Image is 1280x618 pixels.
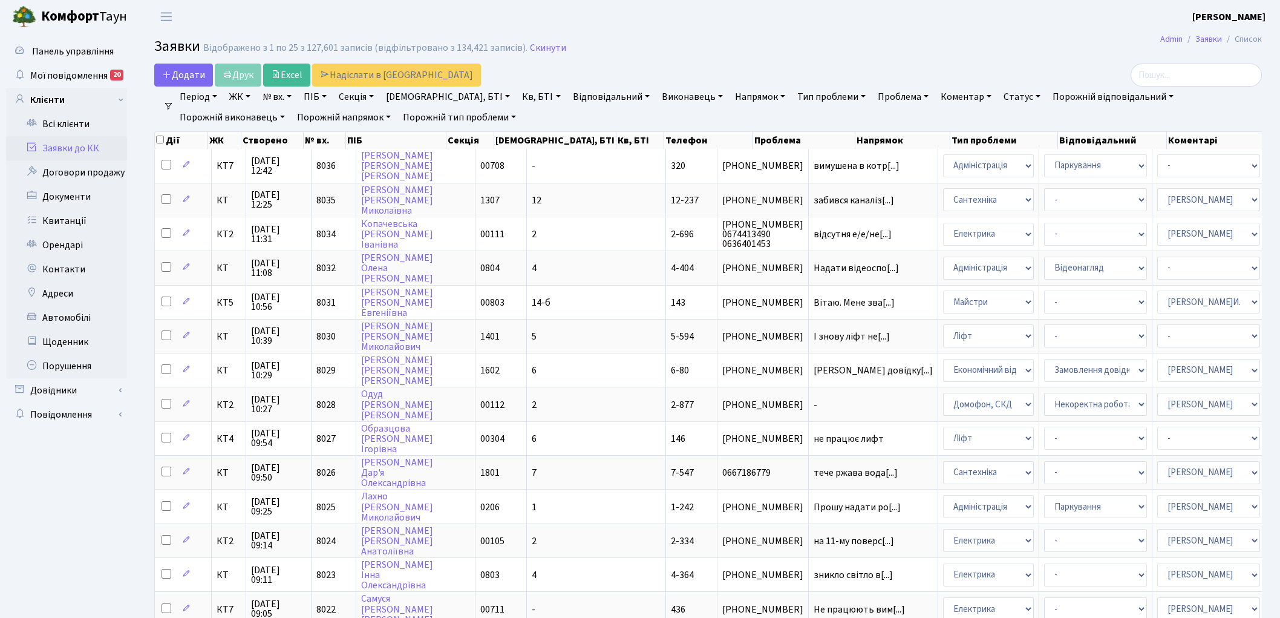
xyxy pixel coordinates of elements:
[217,196,241,205] span: КТ
[722,161,803,171] span: [PHONE_NUMBER]
[936,87,996,107] a: Коментар
[316,228,336,241] span: 8034
[532,398,537,412] span: 2
[792,87,870,107] a: Тип проблеми
[251,258,306,278] span: [DATE] 11:08
[151,7,181,27] button: Переключити навігацію
[480,398,504,412] span: 00112
[722,434,803,444] span: [PHONE_NUMBER]
[657,87,728,107] a: Виконавець
[6,306,127,330] a: Автомобілі
[361,456,433,490] a: [PERSON_NAME]Дар'яОлександрівна
[217,366,241,375] span: КТ
[251,156,306,176] span: [DATE] 12:42
[217,570,241,580] span: КТ
[6,257,127,281] a: Контакти
[162,68,205,82] span: Додати
[6,233,127,257] a: Орендарі
[671,466,694,479] span: 7-547
[722,502,803,512] span: [PHONE_NUMBER]
[316,159,336,173] span: 8036
[6,64,127,88] a: Мої повідомлення20
[217,605,241,614] span: КТ7
[671,364,689,377] span: 6-80
[217,332,241,341] span: КТ
[251,326,306,346] span: [DATE] 10:39
[532,364,537,377] span: 6
[316,466,336,479] span: 8026
[6,354,127,378] a: Порушення
[616,132,664,149] th: Кв, БТІ
[41,7,127,27] span: Таун
[671,568,694,582] span: 4-364
[671,432,685,445] span: 146
[814,228,892,241] span: відсутня е/е/не[...]
[6,209,127,233] a: Квитанції
[480,501,500,514] span: 0206
[316,364,336,377] span: 8029
[258,87,296,107] a: № вх.
[175,87,222,107] a: Період
[217,468,241,478] span: КТ
[1058,132,1167,149] th: Відповідальний
[480,364,500,377] span: 1602
[671,603,685,616] span: 436
[155,132,208,149] th: Дії
[316,261,336,275] span: 8032
[217,263,241,273] span: КТ
[1192,10,1265,24] a: [PERSON_NAME]
[532,466,537,479] span: 7
[6,378,127,403] a: Довідники
[361,558,433,592] a: [PERSON_NAME]ІннаОлександрівна
[480,534,504,548] span: 00105
[361,353,433,387] a: [PERSON_NAME][PERSON_NAME][PERSON_NAME]
[361,149,433,183] a: [PERSON_NAME][PERSON_NAME][PERSON_NAME]
[30,69,108,82] span: Мої повідомлення
[517,87,565,107] a: Кв, БТІ
[217,298,241,307] span: КТ5
[316,534,336,548] span: 8024
[446,132,494,149] th: Секція
[361,286,433,320] a: [PERSON_NAME][PERSON_NAME]Евгеніївна
[671,296,685,309] span: 143
[855,132,950,149] th: Напрямок
[480,228,504,241] span: 00111
[224,87,255,107] a: ЖК
[532,296,550,309] span: 14-б
[251,463,306,482] span: [DATE] 09:50
[814,434,933,444] span: не працює лифт
[950,132,1058,149] th: Тип проблеми
[671,398,694,412] span: 2-877
[175,107,290,128] a: Порожній виконавець
[722,605,803,614] span: [PHONE_NUMBER]
[251,190,306,209] span: [DATE] 12:25
[6,136,127,160] a: Заявки до КК
[203,42,527,54] div: Відображено з 1 по 25 з 127,601 записів (відфільтровано з 134,421 записів).
[671,194,699,207] span: 12-237
[110,70,123,81] div: 20
[32,45,114,58] span: Панель управління
[316,603,336,616] span: 8022
[41,7,99,26] b: Комфорт
[814,159,900,173] span: вимушена в котр[...]
[722,220,803,249] span: [PHONE_NUMBER] 0674413490 0636401453
[361,183,433,217] a: [PERSON_NAME][PERSON_NAME]Миколаївна
[251,531,306,550] span: [DATE] 09:14
[722,298,803,307] span: [PHONE_NUMBER]
[494,132,616,149] th: [DEMOGRAPHIC_DATA], БТІ
[217,400,241,410] span: КТ2
[1048,87,1178,107] a: Порожній відповідальний
[814,400,933,410] span: -
[814,261,899,275] span: Надати відеоспо[...]
[154,36,200,57] span: Заявки
[6,160,127,185] a: Договори продажу
[316,330,336,343] span: 8030
[480,194,500,207] span: 1307
[532,194,541,207] span: 12
[722,536,803,546] span: [PHONE_NUMBER]
[6,112,127,136] a: Всі клієнти
[361,422,433,456] a: Образцова[PERSON_NAME]Ігорівна
[722,196,803,205] span: [PHONE_NUMBER]
[722,366,803,375] span: [PHONE_NUMBER]
[361,251,433,285] a: [PERSON_NAME]Олена[PERSON_NAME]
